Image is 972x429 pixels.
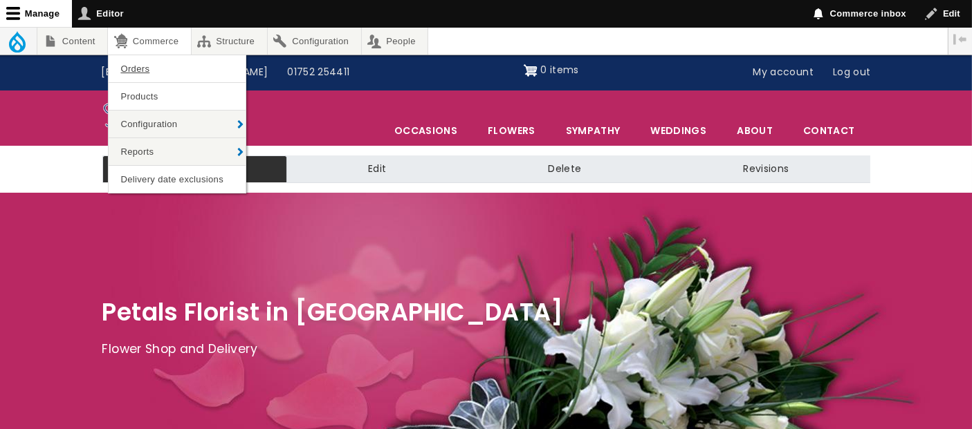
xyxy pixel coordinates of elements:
[109,55,246,82] a: Orders
[109,111,246,137] a: Configuration
[192,28,267,55] a: Structure
[102,339,870,360] p: Flower Shop and Delivery
[551,116,635,145] a: Sympathy
[109,138,246,165] a: Reports
[380,116,472,145] span: Occasions
[524,59,579,82] a: Shopping cart 0 items
[948,28,972,51] button: Vertical orientation
[636,116,721,145] span: Weddings
[102,155,287,183] a: View
[823,59,880,86] a: Log out
[524,59,538,82] img: Shopping cart
[268,28,361,55] a: Configuration
[789,116,869,145] a: Contact
[722,116,787,145] a: About
[277,59,359,86] a: 01752 254411
[37,28,107,55] a: Content
[662,155,870,183] a: Revisions
[108,28,190,55] a: Commerce
[744,59,824,86] a: My account
[109,83,246,110] a: Products
[540,63,578,77] span: 0 items
[102,295,564,329] span: Petals Florist in [GEOGRAPHIC_DATA]
[287,155,467,183] a: Edit
[92,155,881,183] nav: Tabs
[92,59,278,86] a: [EMAIL_ADDRESS][DOMAIN_NAME]
[102,94,174,142] img: Home
[362,28,428,55] a: People
[467,155,662,183] a: Delete
[109,166,246,193] a: Delivery date exclusions
[473,116,549,145] a: Flowers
